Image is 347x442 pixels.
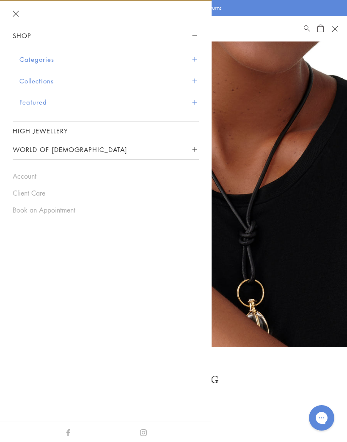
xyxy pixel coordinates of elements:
a: Open Shopping Bag [317,24,324,34]
button: Featured [19,91,199,113]
a: Account [13,171,199,181]
button: Categories [19,49,199,70]
button: Close navigation [13,11,19,17]
nav: Sidebar navigation [13,26,199,160]
button: World of [DEMOGRAPHIC_DATA] [13,140,199,159]
a: Book an Appointment [13,205,199,215]
button: Open navigation [328,22,341,35]
a: Instagram [140,427,147,436]
button: Shop [13,26,199,45]
a: Facebook [65,427,72,436]
button: Collections [19,70,199,92]
a: High Jewellery [13,122,199,140]
iframe: Gorgias live chat messenger [305,402,339,434]
a: Search [304,24,310,34]
a: Client Care [13,188,199,198]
